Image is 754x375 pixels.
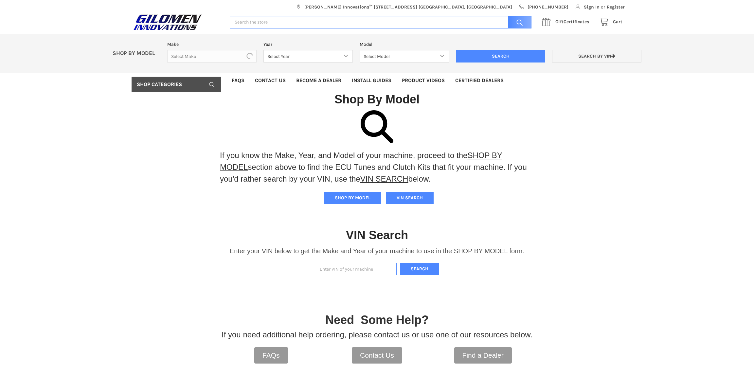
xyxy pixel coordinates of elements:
[226,73,250,88] a: FAQs
[552,50,641,62] a: Search by VIN
[360,41,449,48] label: Model
[538,18,596,26] a: GiftCertificates
[220,151,502,171] a: SHOP BY MODEL
[230,246,524,256] p: Enter your VIN below to get the Make and Year of your machine to use in the SHOP BY MODEL form.
[450,73,509,88] a: Certified Dealers
[291,73,347,88] a: Become a Dealer
[555,19,564,25] span: Gift
[222,329,532,341] p: If you need additional help ordering, please contact us or use one of our resources below.
[397,73,450,88] a: Product Videos
[360,174,408,183] a: VIN SEARCH
[220,150,534,185] p: If you know the Make, Year, and Model of your machine, proceed to the section above to find the E...
[505,16,531,29] input: Search
[132,14,223,30] a: GILOMEN INNOVATIONS
[109,50,164,57] p: SHOP BY MODEL
[230,16,531,29] input: Search the store
[325,311,429,329] p: Need Some Help?
[254,347,288,364] a: FAQs
[132,92,622,107] h1: Shop By Model
[304,4,512,10] span: [PERSON_NAME] Innovations™ [STREET_ADDRESS] [GEOGRAPHIC_DATA], [GEOGRAPHIC_DATA]
[584,4,600,10] span: Sign In
[352,347,402,364] a: Contact Us
[555,19,589,25] span: Certificates
[132,77,221,92] a: Shop Categories
[596,18,622,26] a: Cart
[454,347,512,364] a: Find a Dealer
[263,41,353,48] label: Year
[315,263,397,276] input: Enter VIN of your machine
[528,4,568,10] span: [PHONE_NUMBER]
[456,50,545,62] input: Search
[250,73,291,88] a: Contact Us
[347,73,397,88] a: Install Guides
[400,263,440,276] button: Search
[386,192,434,204] button: VIN SEARCH
[346,228,408,242] h1: VIN Search
[324,192,381,204] button: SHOP BY MODEL
[132,14,204,30] img: GILOMEN INNOVATIONS
[167,41,257,48] label: Make
[613,19,622,25] span: Cart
